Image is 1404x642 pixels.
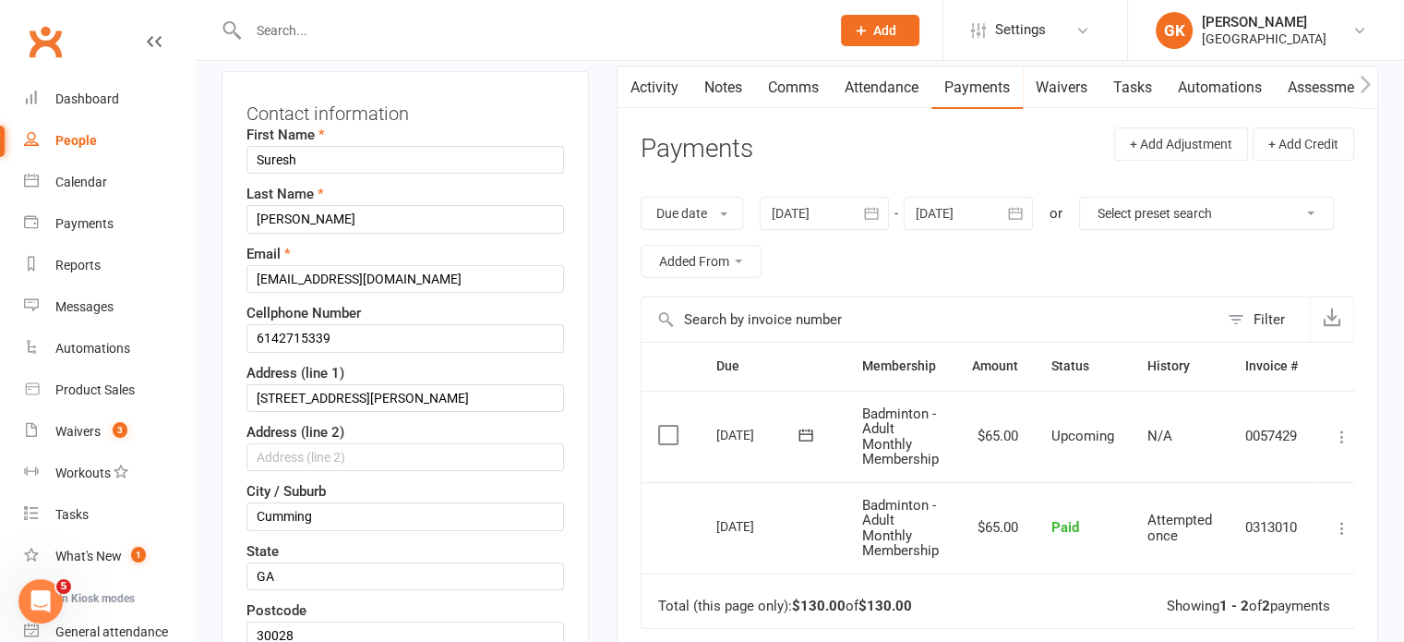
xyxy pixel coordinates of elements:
span: 1 [131,547,146,563]
label: Email [246,243,291,265]
div: Payments [55,216,114,231]
a: Tasks [24,494,195,536]
a: What's New1 [24,536,195,577]
a: Attendance [832,67,931,109]
label: City / Suburb [246,480,326,503]
input: Search... [243,18,817,43]
a: Notes [691,67,755,109]
label: Address (line 2) [246,421,344,443]
input: Address (line 1) [246,384,564,412]
div: General attendance [55,624,168,639]
td: $65.00 [955,391,1035,482]
th: Status [1035,343,1131,390]
td: 0313010 [1229,482,1314,574]
label: Postcode [246,600,306,622]
th: Invoice # [1229,343,1314,390]
div: Total (this page only): of [658,599,912,614]
a: Waivers [1023,67,1100,109]
div: [PERSON_NAME] [1202,14,1326,30]
button: Added From [641,245,762,278]
span: Add [873,23,896,38]
a: Clubworx [22,18,68,65]
input: First Name [246,146,564,174]
input: Cellphone Number [246,324,564,352]
a: Product Sales [24,369,195,411]
a: Messages [24,286,195,328]
strong: $130.00 [858,598,912,614]
span: Badminton - Adult Monthly Membership [862,406,939,468]
div: GK [1156,12,1193,49]
h3: Payments [641,135,753,164]
label: State [246,540,279,563]
input: Address (line 2) [246,443,564,471]
a: Automations [1165,67,1275,109]
div: Dashboard [55,91,119,106]
input: Last Name [246,205,564,233]
a: Calendar [24,162,195,203]
span: Settings [995,9,1046,51]
div: Calendar [55,175,107,189]
label: Address (line 1) [246,362,344,384]
th: History [1131,343,1229,390]
div: Workouts [55,466,111,480]
a: People [24,120,195,162]
td: 0057429 [1229,391,1314,482]
a: Payments [24,203,195,245]
div: [DATE] [716,420,801,449]
div: Messages [55,299,114,314]
button: Filter [1218,297,1310,342]
input: State [246,563,564,590]
strong: 1 - 2 [1219,598,1249,614]
a: Tasks [1100,67,1165,109]
iframe: Intercom live chat [18,579,63,624]
a: Activity [618,67,691,109]
th: Due [700,343,846,390]
span: Upcoming [1051,428,1114,444]
span: N/A [1147,428,1172,444]
label: Last Name [246,183,324,205]
span: Paid [1051,519,1079,536]
h3: Contact information [246,96,564,124]
a: Workouts [24,453,195,494]
button: + Add Credit [1253,127,1354,161]
div: Waivers [55,424,101,439]
span: Badminton - Adult Monthly Membership [862,497,939,560]
strong: 2 [1262,598,1270,614]
div: Tasks [55,507,89,522]
td: $65.00 [955,482,1035,574]
label: Cellphone Number [246,302,361,324]
a: Assessments [1275,67,1387,109]
a: Reports [24,245,195,286]
span: Attempted once [1147,512,1212,544]
a: Waivers 3 [24,411,195,453]
div: Product Sales [55,382,135,397]
label: First Name [246,124,325,146]
div: or [1050,202,1062,224]
div: [DATE] [716,512,801,540]
div: Filter [1254,309,1285,331]
strong: $130.00 [792,598,846,614]
a: Automations [24,328,195,369]
th: Membership [846,343,955,390]
div: What's New [55,549,122,563]
button: + Add Adjustment [1114,127,1248,161]
span: 3 [113,422,127,438]
th: Amount [955,343,1035,390]
div: Automations [55,341,130,356]
div: Showing of payments [1167,599,1330,614]
button: Add [841,15,919,46]
span: 5 [56,579,71,594]
a: Payments [931,67,1023,109]
div: [GEOGRAPHIC_DATA] [1202,30,1326,47]
input: Search by invoice number [642,297,1218,342]
div: People [55,133,97,148]
a: Comms [755,67,832,109]
a: Dashboard [24,79,195,120]
div: Reports [55,258,101,273]
input: Email [246,265,564,293]
button: Due date [641,197,743,230]
input: City / Suburb [246,503,564,530]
